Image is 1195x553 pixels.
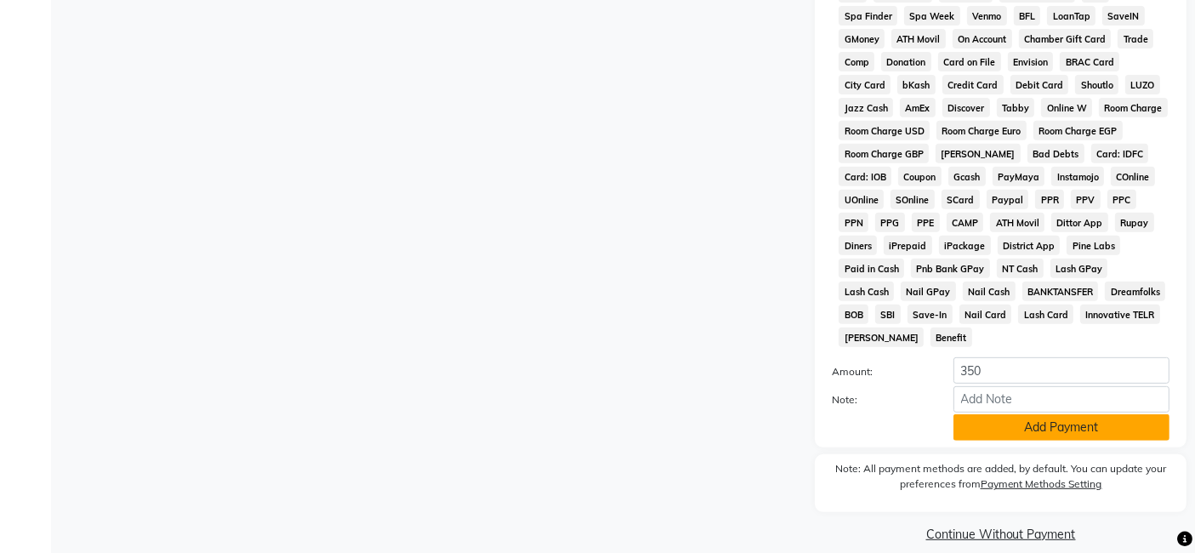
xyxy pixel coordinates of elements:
span: On Account [953,29,1012,48]
span: Paypal [987,190,1029,209]
span: Debit Card [1010,75,1069,94]
span: LUZO [1125,75,1160,94]
span: SaveIN [1102,6,1145,26]
span: Room Charge GBP [839,144,929,163]
span: ATH Movil [990,213,1044,232]
span: Card on File [938,52,1001,71]
span: Card: IDFC [1091,144,1149,163]
span: SCard [942,190,980,209]
span: BANKTANSFER [1022,282,1099,301]
span: Nail Cash [963,282,1016,301]
span: District App [998,236,1061,255]
span: SOnline [891,190,935,209]
span: Credit Card [942,75,1004,94]
button: Add Payment [953,414,1169,441]
span: PayMaya [993,167,1045,186]
span: Discover [942,98,990,117]
span: Dittor App [1051,213,1108,232]
a: Continue Without Payment [818,526,1183,544]
span: Nail GPay [901,282,956,301]
span: Spa Finder [839,6,897,26]
span: Gcash [948,167,986,186]
label: Note: [819,392,940,408]
span: bKash [897,75,936,94]
span: AmEx [900,98,936,117]
span: Room Charge EGP [1033,121,1123,140]
span: Jazz Cash [839,98,893,117]
span: GMoney [839,29,885,48]
span: Tabby [997,98,1035,117]
span: Benefit [930,328,972,347]
span: Save-In [908,305,953,324]
span: Lash Card [1018,305,1073,324]
span: iPackage [939,236,991,255]
span: ATH Movil [891,29,946,48]
span: Pnb Bank GPay [911,259,990,278]
span: iPrepaid [884,236,932,255]
span: Rupay [1115,213,1154,232]
label: Note: All payment methods are added, by default. You can update your preferences from [832,461,1169,499]
span: Chamber Gift Card [1019,29,1112,48]
label: Amount: [819,364,940,379]
span: COnline [1111,167,1155,186]
span: LoanTap [1047,6,1095,26]
span: PPC [1107,190,1136,209]
span: Card: IOB [839,167,891,186]
span: Spa Week [904,6,960,26]
span: Dreamfolks [1105,282,1165,301]
span: Trade [1118,29,1153,48]
span: Room Charge USD [839,121,930,140]
span: Pine Labs [1067,236,1120,255]
span: Room Charge [1099,98,1168,117]
span: Lash GPay [1050,259,1108,278]
span: Donation [881,52,931,71]
span: Online W [1041,98,1092,117]
span: Paid in Cash [839,259,904,278]
span: PPR [1035,190,1064,209]
span: BOB [839,305,868,324]
span: PPE [912,213,940,232]
span: Instamojo [1051,167,1104,186]
span: Lash Cash [839,282,894,301]
span: Diners [839,236,877,255]
input: Add Note [953,386,1169,413]
span: Nail Card [959,305,1012,324]
span: City Card [839,75,891,94]
span: CAMP [947,213,984,232]
span: Comp [839,52,874,71]
input: Amount [953,357,1169,384]
span: BRAC Card [1060,52,1119,71]
span: Room Charge Euro [936,121,1027,140]
span: Innovative TELR [1080,305,1160,324]
span: NT Cash [997,259,1044,278]
span: BFL [1014,6,1041,26]
span: SBI [875,305,901,324]
span: PPN [839,213,868,232]
span: Coupon [898,167,942,186]
span: PPG [875,213,905,232]
span: [PERSON_NAME] [839,328,924,347]
span: Envision [1008,52,1054,71]
label: Payment Methods Setting [981,476,1102,492]
span: [PERSON_NAME] [936,144,1021,163]
span: Shoutlo [1075,75,1118,94]
span: Bad Debts [1027,144,1084,163]
span: PPV [1071,190,1101,209]
span: UOnline [839,190,884,209]
span: Venmo [967,6,1007,26]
